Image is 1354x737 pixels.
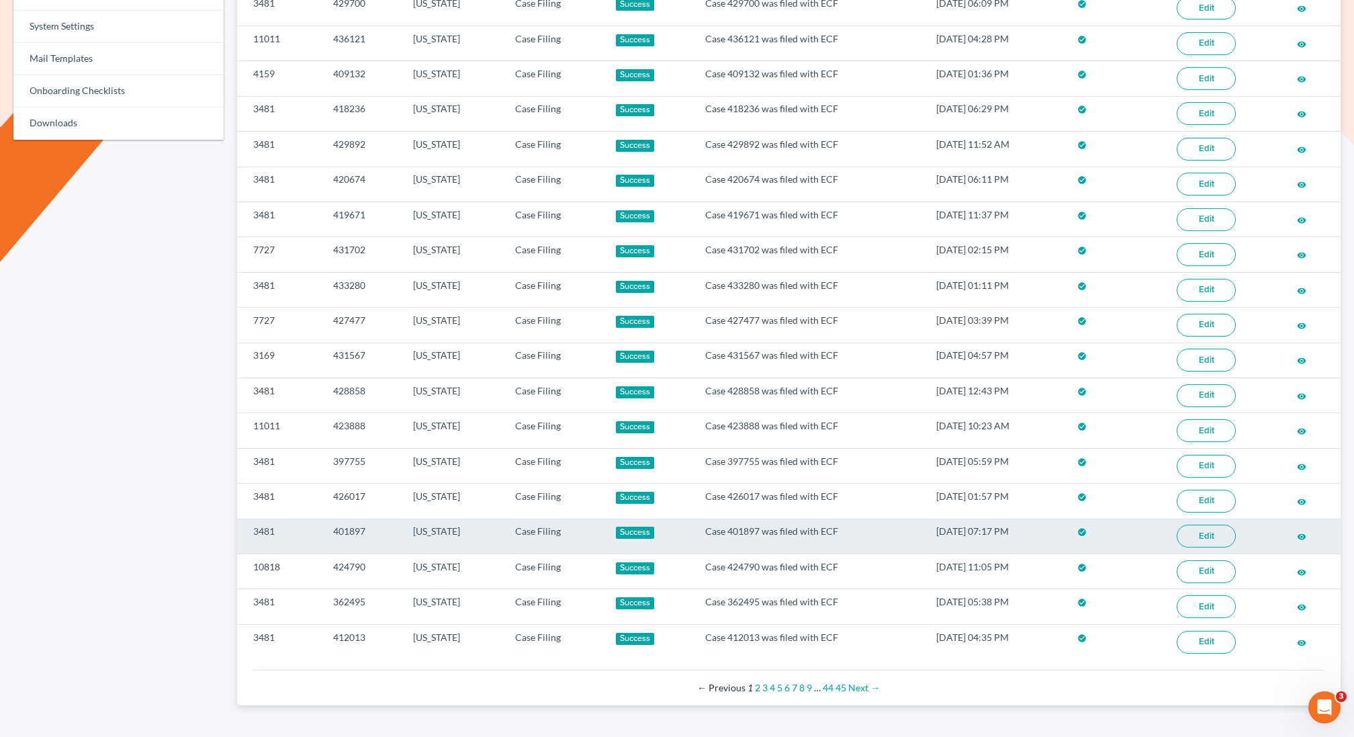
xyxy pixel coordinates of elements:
td: Case Filing [504,272,604,307]
td: [US_STATE] [402,589,504,624]
div: Success [616,492,655,504]
i: check_circle [1077,281,1087,291]
a: Edit [1177,419,1236,442]
div: Pagination [264,681,1314,695]
td: Case 426017 was filed with ECF [694,484,925,519]
i: visibility [1297,532,1306,541]
td: 431702 [322,237,402,272]
td: [DATE] 01:11 PM [926,272,1067,307]
td: [US_STATE] [402,484,504,519]
div: Success [616,69,655,81]
td: [DATE] 04:28 PM [926,26,1067,60]
td: 3481 [237,167,322,202]
td: Case 397755 was filed with ECF [694,448,925,483]
td: 7727 [237,308,322,343]
a: visibility [1297,2,1306,13]
td: [US_STATE] [402,448,504,483]
td: 7727 [237,237,322,272]
td: Case Filing [504,519,604,554]
a: visibility [1297,460,1306,472]
i: visibility [1297,603,1306,612]
td: Case Filing [504,378,604,413]
i: check_circle [1077,351,1087,361]
i: visibility [1297,321,1306,331]
td: Case Filing [504,624,604,659]
div: Success [616,140,655,152]
div: Success [616,245,655,257]
td: [DATE] 12:43 PM [926,378,1067,413]
td: Case Filing [504,554,604,589]
i: visibility [1297,462,1306,472]
i: check_circle [1077,422,1087,431]
a: visibility [1297,319,1306,331]
td: 420674 [322,167,402,202]
td: [US_STATE] [402,167,504,202]
a: Page 9 [807,682,812,693]
i: check_circle [1077,175,1087,185]
em: Page 1 [748,682,753,693]
div: Success [616,210,655,222]
i: visibility [1297,392,1306,401]
a: Page 45 [836,682,846,693]
i: visibility [1297,75,1306,84]
a: visibility [1297,178,1306,189]
td: [DATE] 11:05 PM [926,554,1067,589]
a: visibility [1297,566,1306,577]
a: Edit [1177,208,1236,231]
a: visibility [1297,249,1306,260]
td: [US_STATE] [402,308,504,343]
a: Edit [1177,102,1236,125]
td: [US_STATE] [402,413,504,448]
td: Case 431702 was filed with ECF [694,237,925,272]
td: Case 419671 was filed with ECF [694,202,925,237]
td: Case 428858 was filed with ECF [694,378,925,413]
a: Edit [1177,595,1236,618]
div: Success [616,316,655,328]
td: [US_STATE] [402,96,504,131]
td: Case 431567 was filed with ECF [694,343,925,378]
td: Case 409132 was filed with ECF [694,61,925,96]
a: visibility [1297,38,1306,49]
div: Success [616,421,655,433]
td: Case Filing [504,26,604,60]
a: Downloads [13,107,224,140]
td: [DATE] 05:59 PM [926,448,1067,483]
td: 3481 [237,589,322,624]
td: Case Filing [504,343,604,378]
a: Onboarding Checklists [13,75,224,107]
i: visibility [1297,180,1306,189]
i: check_circle [1077,316,1087,326]
i: check_circle [1077,211,1087,220]
a: visibility [1297,495,1306,507]
iframe: Intercom live chat [1308,691,1341,724]
td: 11011 [237,26,322,60]
i: visibility [1297,40,1306,49]
a: Edit [1177,384,1236,407]
a: Edit [1177,173,1236,196]
td: [US_STATE] [402,237,504,272]
td: [DATE] 10:23 AM [926,413,1067,448]
span: 3 [1336,691,1347,702]
td: 436121 [322,26,402,60]
td: [US_STATE] [402,519,504,554]
span: … [814,682,821,693]
a: visibility [1297,636,1306,648]
div: Success [616,562,655,574]
td: Case 433280 was filed with ECF [694,272,925,307]
td: 431567 [322,343,402,378]
td: [DATE] 01:36 PM [926,61,1067,96]
span: Previous page [697,682,746,693]
div: Success [616,457,655,469]
td: 397755 [322,448,402,483]
i: visibility [1297,356,1306,365]
i: visibility [1297,427,1306,436]
td: Case 436121 was filed with ECF [694,26,925,60]
i: check_circle [1077,598,1087,607]
div: Success [616,633,655,645]
a: Edit [1177,349,1236,372]
td: Case 412013 was filed with ECF [694,624,925,659]
td: [US_STATE] [402,132,504,167]
td: 3481 [237,132,322,167]
i: visibility [1297,4,1306,13]
a: Page 4 [770,682,775,693]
